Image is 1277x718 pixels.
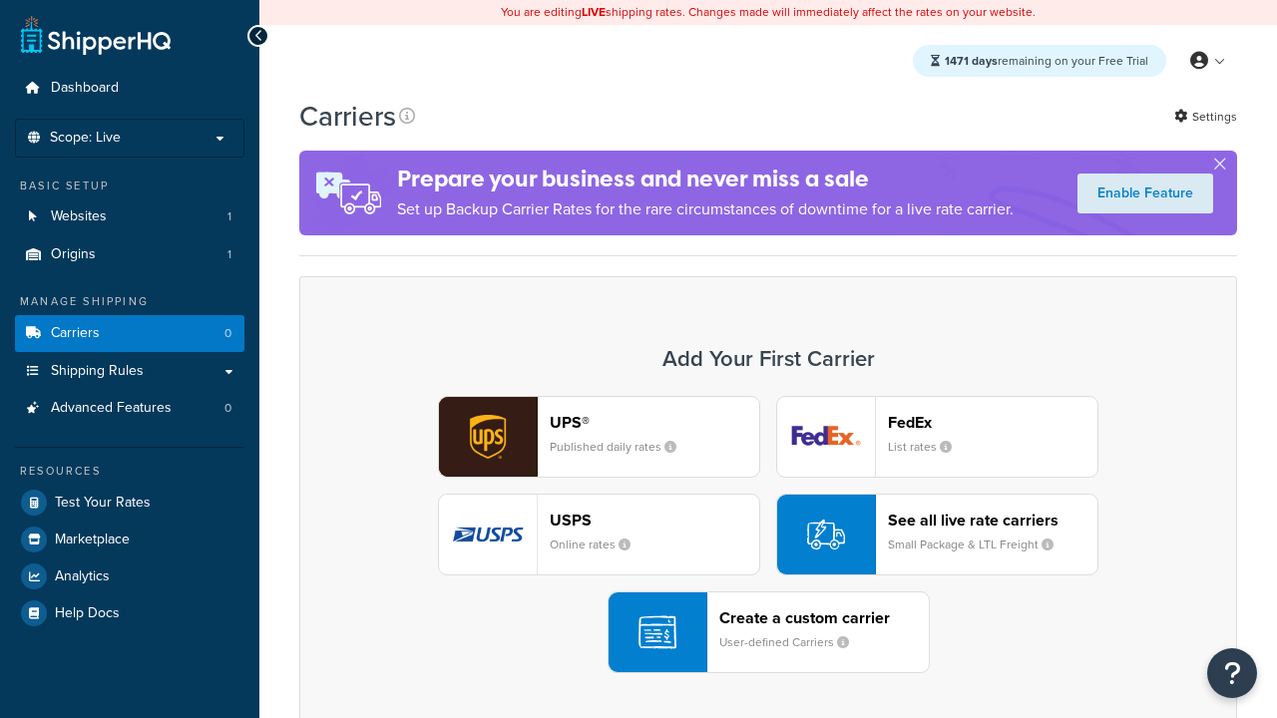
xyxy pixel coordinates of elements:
button: usps logoUSPSOnline rates [438,494,760,575]
div: Resources [15,463,244,480]
span: Shipping Rules [51,363,144,380]
a: ShipperHQ Home [21,15,171,55]
small: List rates [888,438,968,456]
a: Help Docs [15,595,244,631]
span: Help Docs [55,605,120,622]
a: Websites 1 [15,198,244,235]
li: Origins [15,236,244,273]
span: Origins [51,246,96,263]
span: 0 [224,400,231,417]
span: Analytics [55,568,110,585]
img: icon-carrier-custom-c93b8a24.svg [638,613,676,651]
h4: Prepare your business and never miss a sale [397,163,1014,195]
button: Open Resource Center [1207,648,1257,698]
small: Online rates [550,536,646,553]
div: Manage Shipping [15,293,244,310]
header: Create a custom carrier [719,608,929,627]
a: Advanced Features 0 [15,390,244,427]
button: Create a custom carrierUser-defined Carriers [608,591,930,673]
img: ad-rules-rateshop-fe6ec290ccb7230408bd80ed9643f0289d75e0ffd9eb532fc0e269fcd187b520.png [299,151,397,235]
header: UPS® [550,413,759,432]
small: Published daily rates [550,438,692,456]
h1: Carriers [299,97,396,136]
span: Test Your Rates [55,495,151,512]
strong: 1471 days [945,52,998,70]
span: Advanced Features [51,400,172,417]
img: fedEx logo [777,397,875,477]
a: Enable Feature [1077,174,1213,213]
span: 0 [224,325,231,342]
button: ups logoUPS®Published daily rates [438,396,760,478]
span: Dashboard [51,80,119,97]
span: 1 [227,208,231,225]
h3: Add Your First Carrier [320,347,1216,371]
a: Carriers 0 [15,315,244,352]
a: Shipping Rules [15,353,244,390]
a: Analytics [15,558,244,594]
div: remaining on your Free Trial [913,45,1166,77]
a: Marketplace [15,522,244,557]
button: fedEx logoFedExList rates [776,396,1098,478]
small: User-defined Carriers [719,633,865,651]
span: Carriers [51,325,100,342]
span: 1 [227,246,231,263]
li: Advanced Features [15,390,244,427]
li: Carriers [15,315,244,352]
span: Scope: Live [50,130,121,147]
img: usps logo [439,495,537,574]
button: See all live rate carriersSmall Package & LTL Freight [776,494,1098,575]
a: Dashboard [15,70,244,107]
li: Websites [15,198,244,235]
p: Set up Backup Carrier Rates for the rare circumstances of downtime for a live rate carrier. [397,195,1014,223]
img: ups logo [439,397,537,477]
img: icon-carrier-liverate-becf4550.svg [807,516,845,553]
a: Test Your Rates [15,485,244,521]
header: FedEx [888,413,1097,432]
a: Settings [1174,103,1237,131]
header: See all live rate carriers [888,511,1097,530]
span: Websites [51,208,107,225]
span: Marketplace [55,532,130,548]
a: Origins 1 [15,236,244,273]
b: LIVE [582,3,606,21]
div: Basic Setup [15,178,244,194]
header: USPS [550,511,759,530]
small: Small Package & LTL Freight [888,536,1069,553]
